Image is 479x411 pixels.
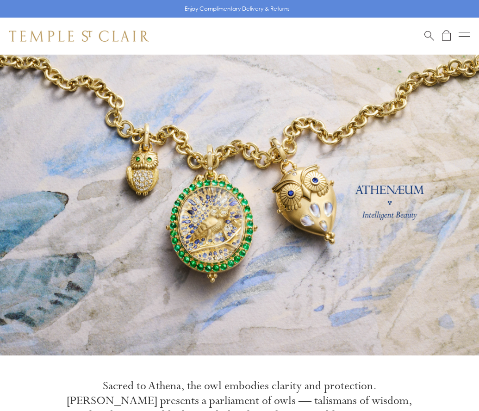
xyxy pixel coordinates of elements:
p: Enjoy Complimentary Delivery & Returns [185,4,290,13]
a: Open Shopping Bag [442,30,451,42]
img: Temple St. Clair [9,31,149,42]
button: Open navigation [459,31,470,42]
a: Search [424,30,434,42]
